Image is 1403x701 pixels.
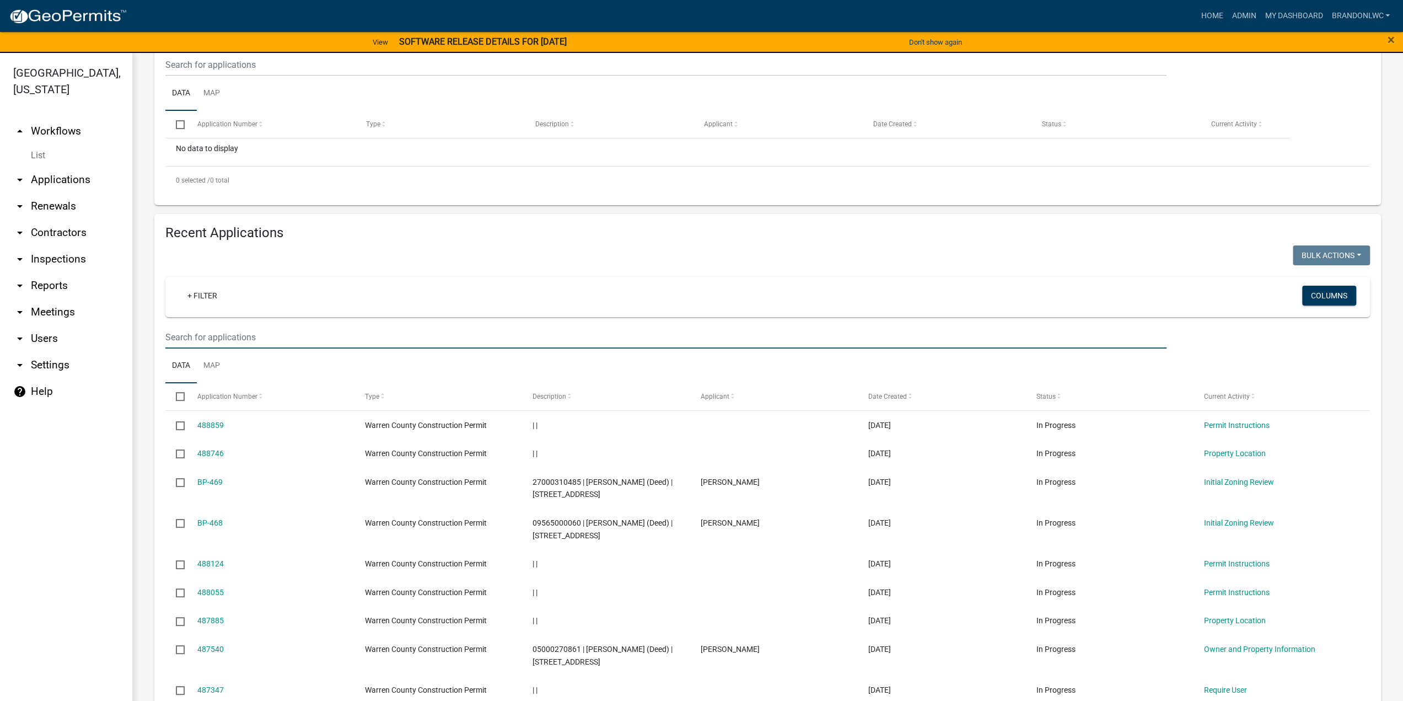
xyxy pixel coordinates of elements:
span: Application Number [197,393,257,400]
span: 09565000060 | SIMMS, BRANCE (Deed) | 8232 43RD AVE [533,518,673,540]
span: | | [533,559,537,568]
h4: Recent Applications [165,225,1370,241]
span: Warren County Construction Permit [365,478,487,486]
a: 488859 [197,421,224,430]
span: Description [533,393,566,400]
span: Applicant [701,393,729,400]
datatable-header-cell: Current Activity [1200,111,1369,137]
span: 10/03/2025 [868,616,891,625]
a: Admin [1227,6,1260,26]
span: Warren County Construction Permit [365,645,487,654]
a: Map [197,76,227,111]
datatable-header-cell: Type [356,111,525,137]
span: 10/04/2025 [868,588,891,597]
a: 487347 [197,686,224,694]
button: Don't show again [905,33,966,51]
span: Warren County Construction Permit [365,518,487,527]
span: Status [1036,393,1055,400]
a: Initial Zoning Review [1204,478,1274,486]
i: arrow_drop_down [13,253,26,266]
a: BP-469 [197,478,223,486]
a: BP-468 [197,518,223,527]
span: Status [1042,120,1061,128]
datatable-header-cell: Applicant [690,383,858,410]
span: 10/05/2025 [868,559,891,568]
span: Date Created [868,393,907,400]
span: Applicant [704,120,733,128]
i: arrow_drop_down [13,173,26,186]
a: 487885 [197,616,224,625]
span: 10/02/2025 [868,686,891,694]
span: Warren County Construction Permit [365,588,487,597]
a: Data [165,76,197,111]
datatable-header-cell: Select [165,383,186,410]
a: Data [165,349,197,384]
span: In Progress [1036,645,1075,654]
input: Search for applications [165,53,1167,76]
a: Property Location [1204,616,1266,625]
i: arrow_drop_up [13,125,26,138]
datatable-header-cell: Date Created [858,383,1025,410]
span: Application Number [197,120,257,128]
a: 488124 [197,559,224,568]
a: 488746 [197,449,224,458]
a: Initial Zoning Review [1204,518,1274,527]
span: 27000310485 | HILL-WATKINS, SHARON A (Deed) | 24310 15TH AVE [533,478,673,499]
button: Columns [1302,286,1356,306]
span: In Progress [1036,478,1075,486]
a: Map [197,349,227,384]
datatable-header-cell: Status [1025,383,1193,410]
button: Close [1388,33,1395,46]
a: 488055 [197,588,224,597]
a: brandonlWC [1327,6,1394,26]
span: Warren County Construction Permit [365,616,487,625]
span: In Progress [1036,686,1075,694]
span: 05000270861 | PORTER, MARILYN M (Deed) | 5848 108TH AVE [533,645,673,666]
span: Date Created [873,120,912,128]
span: Type [365,393,379,400]
a: Permit Instructions [1204,421,1270,430]
datatable-header-cell: Current Activity [1194,383,1361,410]
span: 0 selected / [176,176,210,184]
i: arrow_drop_down [13,226,26,239]
span: | | [533,616,537,625]
span: 10/03/2025 [868,645,891,654]
a: View [368,33,393,51]
span: In Progress [1036,449,1075,458]
a: + Filter [179,286,226,306]
span: | | [533,449,537,458]
datatable-header-cell: Status [1031,111,1201,137]
span: Curtis B Porter [701,645,760,654]
span: In Progress [1036,559,1075,568]
i: help [13,385,26,398]
span: 10/06/2025 [868,421,891,430]
span: Current Activity [1204,393,1250,400]
a: Owner and Property Information [1204,645,1315,654]
i: arrow_drop_down [13,306,26,319]
span: Type [366,120,380,128]
datatable-header-cell: Application Number [186,383,354,410]
span: In Progress [1036,616,1075,625]
span: Tyler Lentz [701,478,760,486]
a: Permit Instructions [1204,559,1270,568]
span: Brance Simms [701,518,760,527]
div: 0 total [165,167,1370,194]
a: My Dashboard [1260,6,1327,26]
span: 10/06/2025 [868,478,891,486]
span: × [1388,32,1395,47]
strong: SOFTWARE RELEASE DETAILS FOR [DATE] [399,36,567,47]
datatable-header-cell: Description [522,383,690,410]
a: Property Location [1204,449,1266,458]
a: 487540 [197,645,224,654]
datatable-header-cell: Description [524,111,694,137]
span: In Progress [1036,421,1075,430]
a: Require User [1204,686,1247,694]
span: | | [533,686,537,694]
span: Warren County Construction Permit [365,449,487,458]
datatable-header-cell: Applicant [694,111,863,137]
i: arrow_drop_down [13,332,26,345]
span: In Progress [1036,518,1075,527]
span: Warren County Construction Permit [365,686,487,694]
span: 10/06/2025 [868,449,891,458]
span: Current Activity [1211,120,1257,128]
